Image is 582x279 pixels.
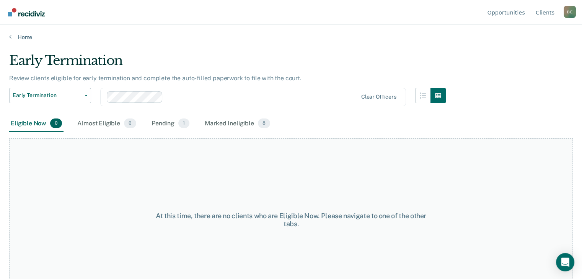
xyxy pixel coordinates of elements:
img: Recidiviz [8,8,45,16]
span: 0 [50,118,62,128]
p: Review clients eligible for early termination and complete the auto-filled paperwork to file with... [9,75,302,82]
div: Pending1 [150,115,191,132]
div: At this time, there are no clients who are Eligible Now. Please navigate to one of the other tabs. [150,212,432,228]
div: B E [564,6,576,18]
div: Early Termination [9,53,446,75]
a: Home [9,34,573,41]
div: Eligible Now0 [9,115,64,132]
span: 6 [124,118,136,128]
span: 8 [258,118,270,128]
span: 1 [178,118,189,128]
div: Almost Eligible6 [76,115,138,132]
div: Marked Ineligible8 [203,115,272,132]
button: Profile dropdown button [564,6,576,18]
button: Early Termination [9,88,91,103]
span: Early Termination [13,92,82,99]
div: Open Intercom Messenger [556,253,574,271]
div: Clear officers [361,94,396,100]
